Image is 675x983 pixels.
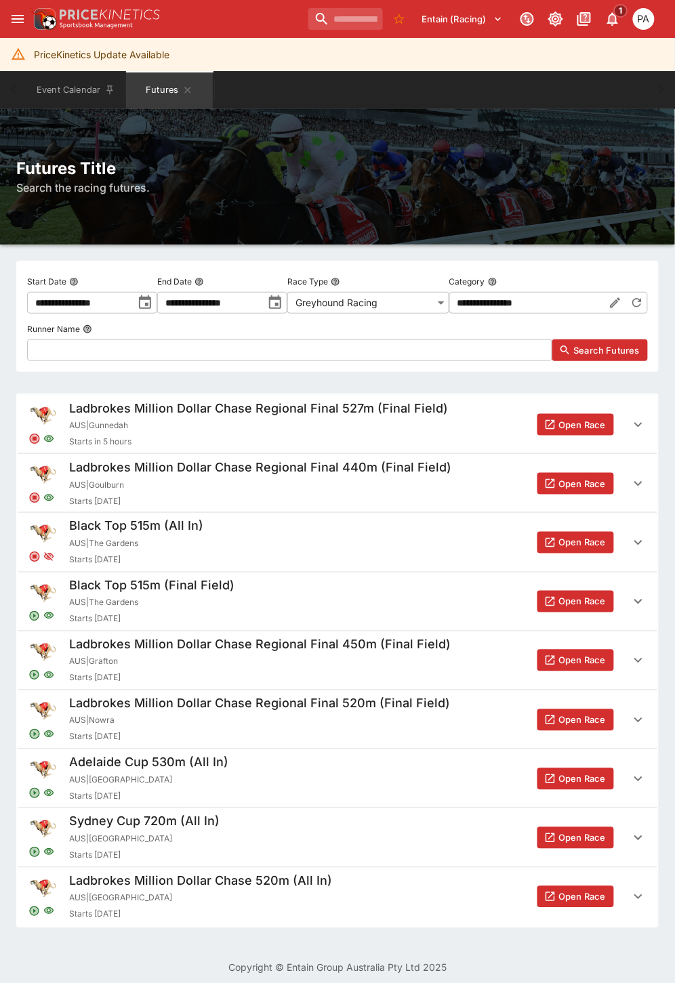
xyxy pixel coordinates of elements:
[28,400,58,430] img: greyhound_racing.png
[537,709,614,731] button: Open Race
[18,395,657,454] button: Ladbrokes Million Dollar Chase Regional Final 527m (Final Field)AUS|GunnedahStarts in 5 hoursOpen...
[28,459,58,489] img: greyhound_racing.png
[126,71,213,109] button: Futures
[16,180,659,196] h6: Search the racing futures.
[43,847,54,858] svg: Visible
[195,277,204,287] button: End Date
[537,827,614,849] button: Open Race
[572,7,596,31] button: Documentation
[69,873,332,889] h5: Ladbrokes Million Dollar Chase 520m (All In)
[537,473,614,495] button: Open Race
[18,631,657,690] button: Ladbrokes Million Dollar Chase Regional Final 450m (Final Field)AUS|GraftonStarts [DATE]Open Race
[43,670,54,681] svg: Visible
[537,532,614,553] button: Open Race
[28,433,41,445] svg: Closed
[60,22,133,28] img: Sportsbook Management
[28,755,58,785] img: greyhound_racing.png
[605,292,626,314] button: Edit Category
[69,578,234,593] h5: Black Top 515m (Final Field)
[69,478,451,492] span: AUS | Goulburn
[69,755,228,770] h5: Adelaide Cup 530m (All In)
[83,325,92,334] button: Runner Name
[18,868,657,927] button: Ladbrokes Million Dollar Chase 520m (All In)AUS|[GEOGRAPHIC_DATA]Starts [DATE]Open Race
[69,714,450,728] span: AUS | Nowra
[133,291,157,315] button: toggle date time picker
[600,7,625,31] button: Notifications
[28,578,58,608] img: greyhound_racing.png
[28,551,41,563] svg: Closed
[28,787,41,799] svg: Open
[69,655,451,669] span: AUS | Grafton
[69,849,220,862] span: Starts [DATE]
[69,537,203,551] span: AUS | The Gardens
[629,4,659,34] button: Peter Addley
[488,277,497,287] button: Category
[43,434,54,444] svg: Visible
[28,814,58,843] img: greyhound_racing.png
[28,728,41,740] svg: Open
[308,8,383,30] input: search
[633,8,655,30] div: Peter Addley
[69,908,332,921] span: Starts [DATE]
[69,459,451,475] h5: Ladbrokes Million Dollar Chase Regional Final 440m (Final Field)
[43,788,54,799] svg: Visible
[28,610,41,623] svg: Open
[69,553,203,567] span: Starts [DATE]
[69,892,332,905] span: AUS | [GEOGRAPHIC_DATA]
[69,596,234,610] span: AUS | The Gardens
[18,808,657,867] button: Sydney Cup 720m (All In)AUS|[GEOGRAPHIC_DATA]Starts [DATE]Open Race
[30,5,57,33] img: PriceKinetics Logo
[69,419,448,432] span: AUS | Gunnedah
[28,492,41,504] svg: Closed
[614,4,628,18] span: 1
[28,518,58,548] img: greyhound_racing.png
[69,671,451,685] span: Starts [DATE]
[69,833,220,846] span: AUS | [GEOGRAPHIC_DATA]
[552,339,648,361] button: Search Futures
[157,276,192,287] p: End Date
[388,8,410,30] button: No Bookmarks
[28,696,58,726] img: greyhound_racing.png
[28,669,41,682] svg: Open
[69,774,228,787] span: AUS | [GEOGRAPHIC_DATA]
[263,291,287,315] button: toggle date time picker
[16,158,659,179] h2: Futures Title
[27,323,80,335] p: Runner Name
[515,7,539,31] button: Connected to PK
[18,572,657,631] button: Black Top 515m (Final Field)AUS|The GardensStarts [DATE]Open Race
[5,7,30,31] button: open drawer
[43,493,54,503] svg: Visible
[34,42,169,67] div: PriceKinetics Update Available
[27,276,66,287] p: Start Date
[43,906,54,917] svg: Visible
[537,591,614,612] button: Open Race
[69,790,228,803] span: Starts [DATE]
[28,906,41,918] svg: Open
[449,276,485,287] p: Category
[28,846,41,858] svg: Open
[544,7,568,31] button: Toggle light/dark mode
[537,886,614,908] button: Open Race
[69,518,203,534] h5: Black Top 515m (All In)
[537,768,614,790] button: Open Race
[43,551,54,562] svg: Hidden
[69,637,451,652] h5: Ladbrokes Million Dollar Chase Regional Final 450m (Final Field)
[18,513,657,572] button: Black Top 515m (All In)AUS|The GardensStarts [DATE]Open Race
[626,292,648,314] button: Reset Category to All Racing
[69,277,79,287] button: Start Date
[69,400,448,416] h5: Ladbrokes Million Dollar Chase Regional Final 527m (Final Field)
[28,873,58,903] img: greyhound_racing.png
[574,343,640,357] span: Search Futures
[18,454,657,513] button: Ladbrokes Million Dollar Chase Regional Final 440m (Final Field)AUS|GoulburnStarts [DATE]Open Race
[43,729,54,740] svg: Visible
[414,8,511,30] button: Select Tenant
[287,292,449,314] div: Greyhound Racing
[537,650,614,671] button: Open Race
[28,71,123,109] button: Event Calendar
[69,495,451,508] span: Starts [DATE]
[69,696,450,711] h5: Ladbrokes Million Dollar Chase Regional Final 520m (Final Field)
[28,637,58,667] img: greyhound_racing.png
[287,276,328,287] p: Race Type
[18,749,657,808] button: Adelaide Cup 530m (All In)AUS|[GEOGRAPHIC_DATA]Starts [DATE]Open Race
[69,814,220,829] h5: Sydney Cup 720m (All In)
